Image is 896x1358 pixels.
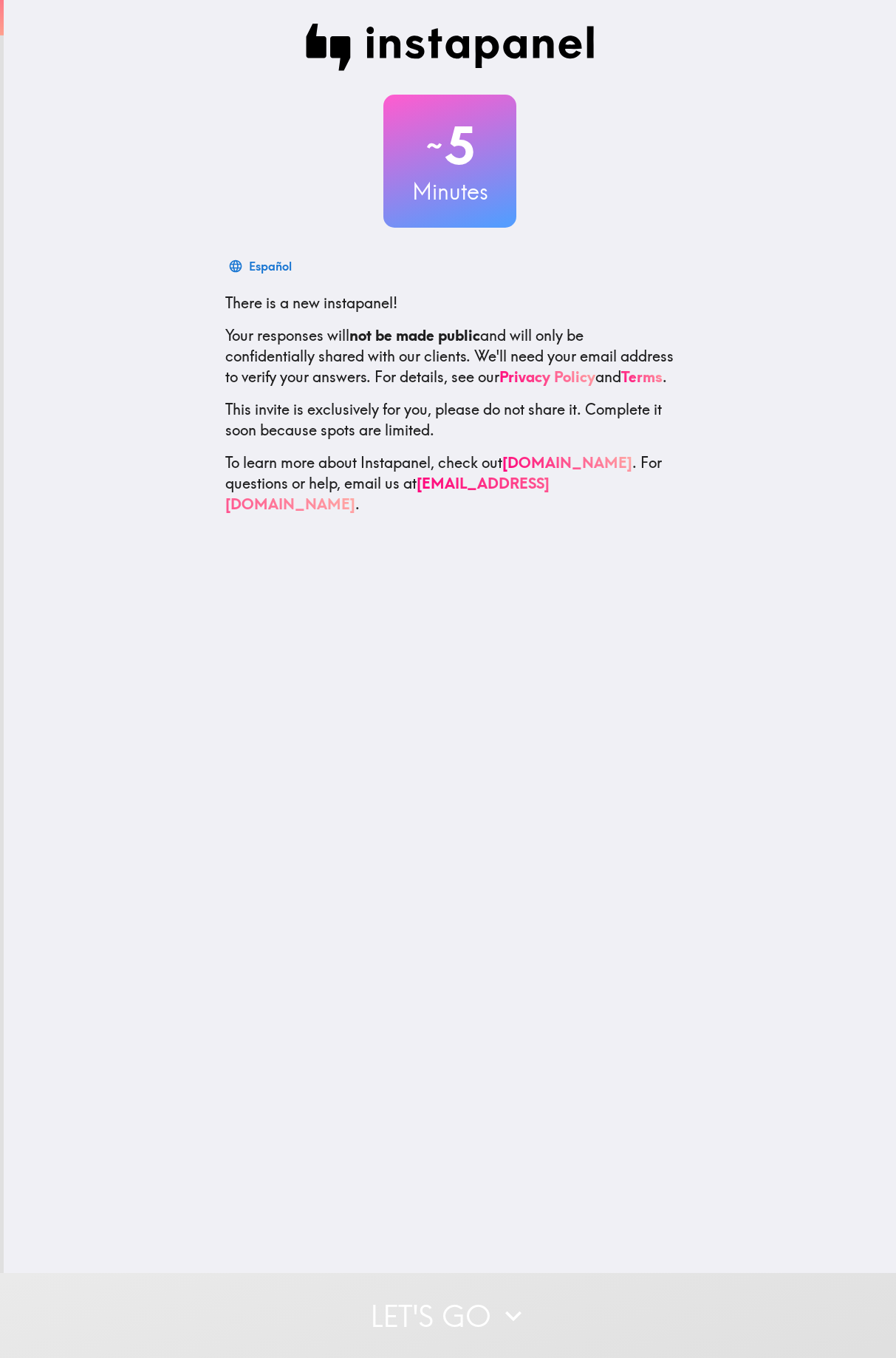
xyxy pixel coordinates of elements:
[305,24,595,71] img: Instapanel
[502,453,632,472] a: [DOMAIN_NAME]
[349,326,480,344] b: not be made public
[225,293,397,312] span: There is a new instapanel!
[225,251,298,281] button: Español
[424,123,445,168] span: ~
[383,115,516,176] h2: 5
[225,452,674,515] p: To learn more about Instapanel, check out . For questions or help, email us at .
[225,399,674,441] p: This invite is exclusively for you, please do not share it. Complete it soon because spots are li...
[225,325,674,387] p: Your responses will and will only be confidentially shared with our clients. We'll need your emai...
[225,474,550,513] a: [EMAIL_ADDRESS][DOMAIN_NAME]
[383,176,516,207] h3: Minutes
[621,367,663,386] a: Terms
[249,256,292,276] div: Español
[499,367,595,386] a: Privacy Policy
